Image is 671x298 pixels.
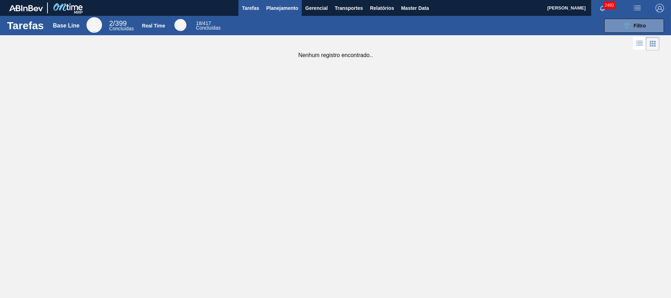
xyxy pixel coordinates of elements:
[196,25,221,31] span: Concluídas
[109,20,134,31] div: Base Line
[242,4,259,12] span: Tarefas
[305,4,328,12] span: Gerencial
[646,37,659,50] div: Visão em Cards
[9,5,43,11] img: TNhmsLtSVTkK8tSr43FrP2fwEKptu5GPRR3wAAAABJRU5ErkJggg==
[109,26,134,31] span: Concluídas
[401,4,429,12] span: Master Data
[370,4,394,12] span: Relatórios
[142,23,165,29] div: Real Time
[87,17,102,33] div: Base Line
[335,4,363,12] span: Transportes
[633,37,646,50] div: Visão em Lista
[591,3,614,13] button: Notificações
[196,20,202,26] span: 18
[603,1,615,9] span: 2493
[53,23,80,29] div: Base Line
[7,21,44,30] h1: Tarefas
[109,19,127,27] span: / 399
[634,23,646,29] span: Filtro
[656,4,664,12] img: Logout
[633,4,641,12] img: userActions
[196,21,221,30] div: Real Time
[266,4,298,12] span: Planejamento
[196,20,211,26] span: / 417
[174,19,186,31] div: Real Time
[109,19,113,27] span: 2
[604,19,664,33] button: Filtro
